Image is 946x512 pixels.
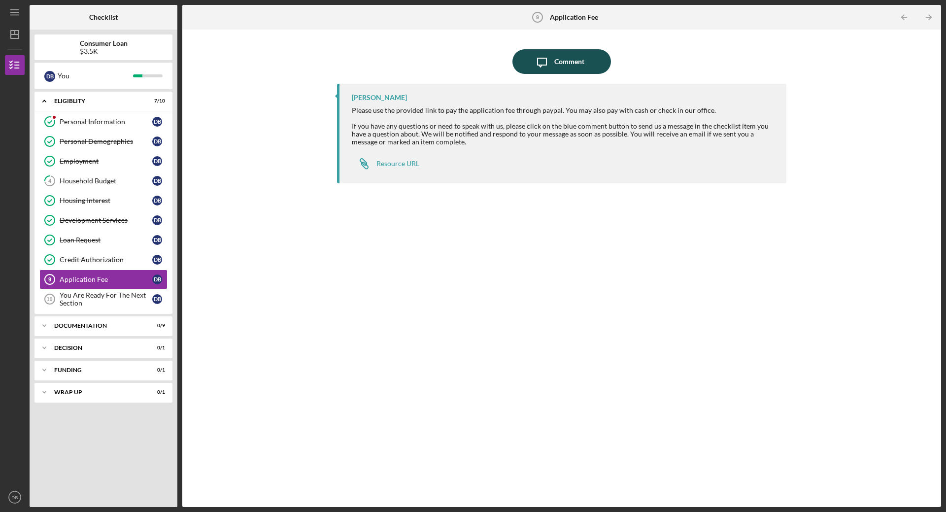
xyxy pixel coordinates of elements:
div: Comment [554,49,584,74]
text: DB [11,495,18,500]
div: 0 / 1 [147,367,165,373]
div: Resource URL [376,160,419,168]
div: Employment [60,157,152,165]
div: Loan Request [60,236,152,244]
button: Comment [512,49,611,74]
div: D B [152,294,162,304]
tspan: 9 [48,276,51,282]
b: Application Fee [550,13,598,21]
div: 0 / 1 [147,345,165,351]
div: Housing Interest [60,197,152,205]
a: 4Household BudgetDB [39,171,168,191]
a: Personal DemographicsDB [39,132,168,151]
a: Personal InformationDB [39,112,168,132]
div: Decision [54,345,140,351]
div: Household Budget [60,177,152,185]
tspan: 4 [48,178,52,184]
div: D B [44,71,55,82]
div: D B [152,215,162,225]
div: D B [152,176,162,186]
a: 9Application FeeDB [39,270,168,289]
div: 0 / 9 [147,323,165,329]
div: Eligiblity [54,98,140,104]
a: Loan RequestDB [39,230,168,250]
a: EmploymentDB [39,151,168,171]
div: D B [152,117,162,127]
div: Funding [54,367,140,373]
div: Development Services [60,216,152,224]
div: 0 / 1 [147,389,165,395]
div: If you have any questions or need to speak with us, please click on the blue comment button to se... [352,122,777,146]
div: 7 / 10 [147,98,165,104]
div: Personal Information [60,118,152,126]
a: Housing InterestDB [39,191,168,210]
a: Development ServicesDB [39,210,168,230]
b: Checklist [89,13,118,21]
div: You Are Ready For The Next Section [60,291,152,307]
div: D B [152,196,162,205]
a: Credit AuthorizationDB [39,250,168,270]
div: Please use the provided link to pay the application fee through paypal. You may also pay with cas... [352,106,777,114]
div: Documentation [54,323,140,329]
div: Credit Authorization [60,256,152,264]
div: Application Fee [60,275,152,283]
div: D B [152,156,162,166]
div: D B [152,255,162,265]
div: $3.5K [80,47,128,55]
div: You [58,68,133,84]
div: D B [152,235,162,245]
div: Wrap up [54,389,140,395]
div: [PERSON_NAME] [352,94,407,102]
tspan: 10 [46,296,52,302]
b: Consumer Loan [80,39,128,47]
div: D B [152,137,162,146]
div: D B [152,274,162,284]
button: DB [5,487,25,507]
tspan: 9 [536,14,539,20]
div: Personal Demographics [60,137,152,145]
a: 10You Are Ready For The Next SectionDB [39,289,168,309]
a: Resource URL [352,154,419,173]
